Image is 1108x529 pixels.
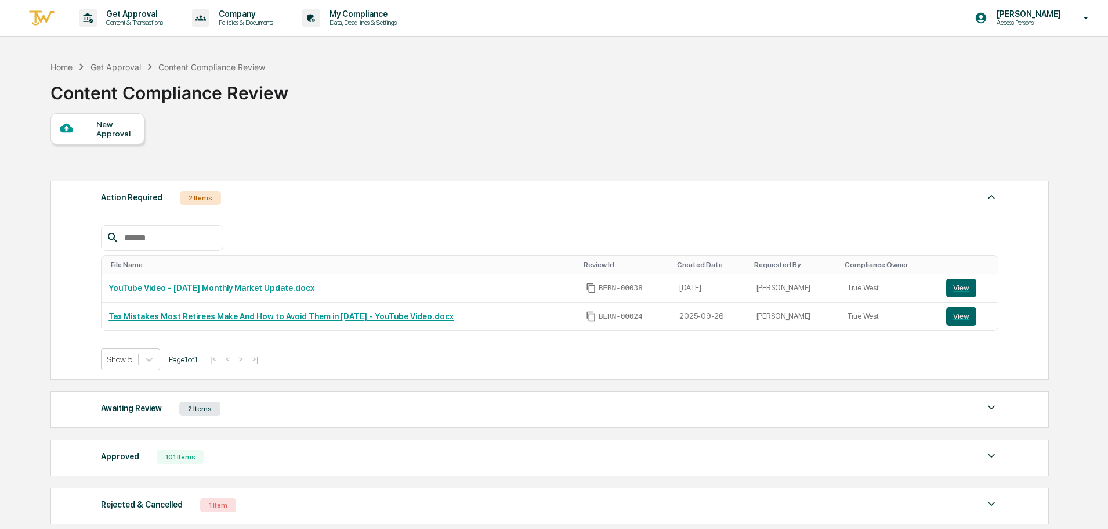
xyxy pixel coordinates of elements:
td: [PERSON_NAME] [749,274,840,303]
span: Copy Id [586,283,596,293]
div: Content Compliance Review [158,62,265,72]
p: [PERSON_NAME] [987,9,1067,19]
iframe: Open customer support [1071,491,1102,522]
div: Toggle SortBy [677,261,744,269]
div: Toggle SortBy [845,261,935,269]
p: Data, Deadlines & Settings [320,19,403,27]
td: True West [840,274,939,303]
td: [PERSON_NAME] [749,303,840,330]
div: Home [50,62,73,72]
a: Tax Mistakes Most Retirees Make And How to Avoid Them in [DATE] - YouTube Video.docx [108,312,454,321]
p: My Compliance [320,9,403,19]
img: logo [28,9,56,28]
div: Get Approval [90,62,141,72]
span: Page 1 of 1 [169,355,198,364]
div: 2 Items [180,191,221,205]
img: caret [984,449,998,463]
div: Toggle SortBy [584,261,668,269]
div: Awaiting Review [101,401,162,416]
p: Access Persons [987,19,1067,27]
div: 101 Items [157,450,204,464]
button: > [235,354,247,364]
div: Action Required [101,190,162,205]
a: View [946,279,991,297]
p: Content & Transactions [97,19,169,27]
img: caret [984,401,998,415]
img: caret [984,190,998,204]
button: View [946,279,976,297]
p: Policies & Documents [209,19,279,27]
button: >| [248,354,262,364]
span: BERN-00024 [599,312,643,321]
div: New Approval [96,120,135,138]
td: 2025-09-26 [672,303,749,330]
a: View [946,307,991,326]
div: Approved [101,449,139,464]
button: |< [207,354,220,364]
span: Copy Id [586,311,596,322]
div: Rejected & Cancelled [101,497,183,512]
img: caret [984,497,998,511]
div: Toggle SortBy [948,261,993,269]
p: Company [209,9,279,19]
p: Get Approval [97,9,169,19]
a: YouTube Video - [DATE] Monthly Market Update.docx [108,283,314,293]
div: Content Compliance Review [50,73,288,103]
div: Toggle SortBy [111,261,574,269]
div: 1 Item [200,498,236,512]
td: True West [840,303,939,330]
button: < [222,354,233,364]
td: [DATE] [672,274,749,303]
div: Toggle SortBy [754,261,835,269]
button: View [946,307,976,326]
span: BERN-00038 [599,283,643,293]
div: 2 Items [179,402,220,416]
